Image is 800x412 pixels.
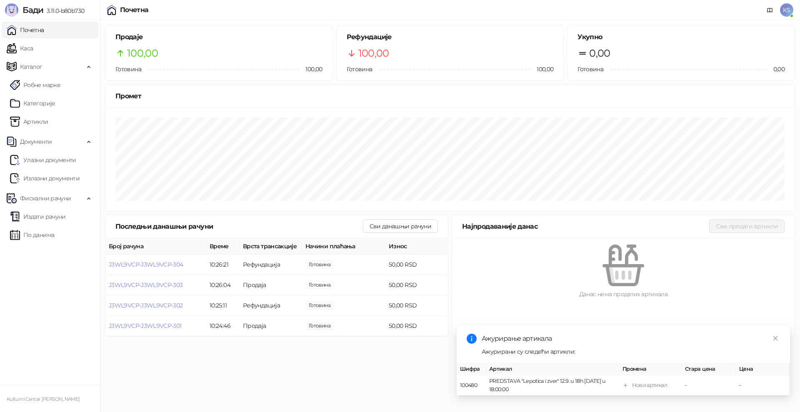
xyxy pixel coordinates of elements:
[10,113,48,130] a: ArtikliАртикли
[10,208,66,225] a: Издати рачуни
[105,238,206,255] th: Број рачуна
[385,295,448,316] td: 50,00 RSD
[7,40,33,57] a: Каса
[240,275,302,295] td: Продаја
[10,77,60,93] a: Робне марке
[7,22,44,38] a: Почетна
[20,133,52,150] span: Документи
[682,363,736,375] th: Стара цена
[302,238,385,255] th: Начини плаћања
[736,375,790,396] td: -
[385,238,448,255] th: Износ
[115,91,785,101] div: Промет
[206,316,240,336] td: 10:24:46
[767,65,785,74] span: 0,00
[109,322,182,330] button: J3WL9VCP-J3WL9VCP-301
[486,375,619,396] td: PREDSTAVA "Lepotica i zver" 12.9. u 18h [DATE] u 18:00:00
[465,290,781,299] div: Данас нема продатих артикала
[109,261,183,268] button: J3WL9VCP-J3WL9VCP-304
[780,3,793,17] span: KS
[115,32,322,42] h5: Продаје
[363,220,438,233] button: Сви данашњи рачуни
[385,316,448,336] td: 50,00 RSD
[682,375,736,396] td: -
[305,321,334,330] span: 50,00
[5,3,18,17] img: Logo
[771,334,780,343] a: Close
[240,255,302,275] td: Рефундација
[20,190,71,207] span: Фискални рачуни
[120,7,149,13] div: Почетна
[577,32,785,42] h5: Укупно
[300,65,322,74] span: 100,00
[577,65,603,73] span: Готовина
[206,255,240,275] td: 10:26:21
[462,221,709,232] div: Најпродаваније данас
[632,381,667,390] div: Нови артикал
[589,45,610,61] span: 0,00
[347,32,554,42] h5: Рефундације
[109,302,183,309] button: J3WL9VCP-J3WL9VCP-302
[115,65,141,73] span: Готовина
[486,363,619,375] th: Артикал
[109,281,183,289] button: J3WL9VCP-J3WL9VCP-303
[763,3,777,17] a: Документација
[736,363,790,375] th: Цена
[43,7,84,15] span: 3.11.0-b80b730
[127,45,158,61] span: 100,00
[385,275,448,295] td: 50,00 RSD
[206,275,240,295] td: 10:26:04
[10,170,80,187] a: Излазни документи
[240,295,302,316] td: Рефундација
[457,363,486,375] th: Шифра
[10,227,54,243] a: По данима
[619,363,682,375] th: Промена
[358,45,389,61] span: 100,00
[10,95,55,112] a: Категорије
[206,238,240,255] th: Време
[467,334,477,344] span: info-circle
[347,65,372,73] span: Готовина
[385,255,448,275] td: 50,00 RSD
[709,220,785,233] button: Сви продати артикли
[206,295,240,316] td: 10:25:11
[457,375,486,396] td: 100480
[240,316,302,336] td: Продаја
[7,396,80,402] small: Kulturni Centar [PERSON_NAME]
[482,347,780,356] div: Ажурирани су следећи артикли:
[240,238,302,255] th: Врста трансакције
[305,260,334,269] span: 50,00
[115,221,363,232] div: Последњи данашњи рачуни
[20,58,42,75] span: Каталог
[482,334,780,344] div: Ажурирање артикала
[305,280,334,290] span: 50,00
[22,5,43,15] span: Бади
[10,152,76,168] a: Ulazni dokumentiУлазни документи
[305,301,334,310] span: 50,00
[772,335,778,341] span: close
[531,65,553,74] span: 100,00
